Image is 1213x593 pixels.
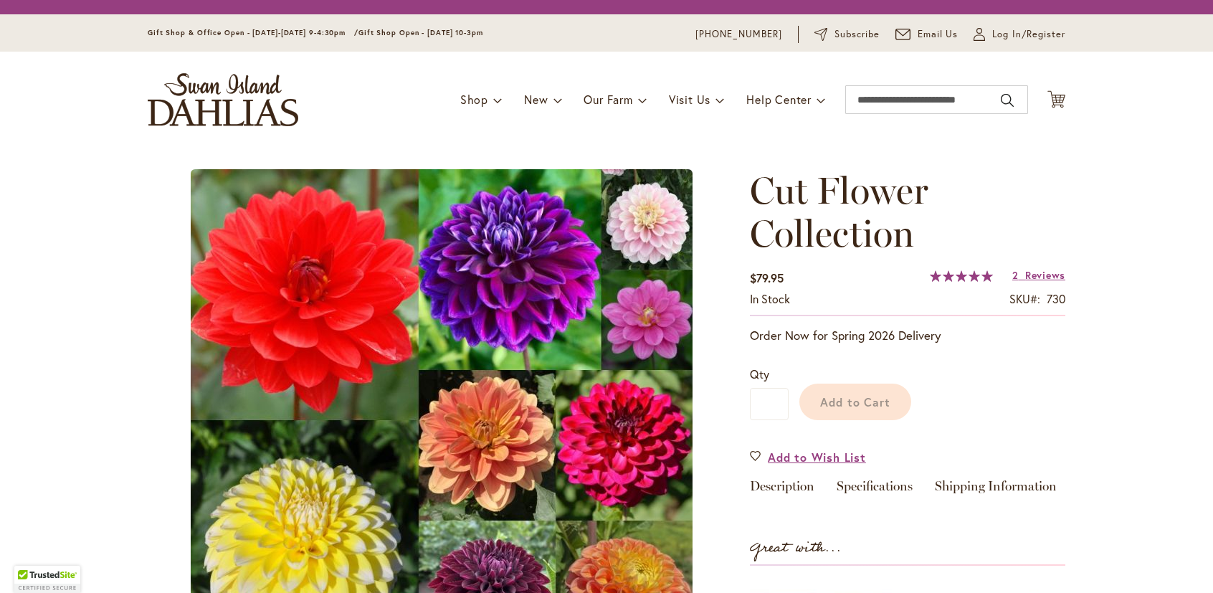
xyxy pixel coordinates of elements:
[524,92,548,107] span: New
[974,27,1065,42] a: Log In/Register
[1009,291,1040,306] strong: SKU
[930,270,993,282] div: 100%
[746,92,812,107] span: Help Center
[148,28,358,37] span: Gift Shop & Office Open - [DATE]-[DATE] 9-4:30pm /
[584,92,632,107] span: Our Farm
[1012,268,1019,282] span: 2
[358,28,483,37] span: Gift Shop Open - [DATE] 10-3pm
[992,27,1065,42] span: Log In/Register
[669,92,710,107] span: Visit Us
[750,291,790,308] div: Availability
[695,27,782,42] a: [PHONE_NUMBER]
[837,480,913,501] a: Specifications
[750,449,866,465] a: Add to Wish List
[14,566,80,593] div: TrustedSite Certified
[768,449,866,465] span: Add to Wish List
[750,327,1065,344] p: Order Now for Spring 2026 Delivery
[460,92,488,107] span: Shop
[750,366,769,381] span: Qty
[814,27,880,42] a: Subscribe
[935,480,1057,501] a: Shipping Information
[834,27,880,42] span: Subscribe
[1025,268,1065,282] span: Reviews
[750,480,814,501] a: Description
[895,27,958,42] a: Email Us
[750,480,1065,501] div: Detailed Product Info
[1012,268,1065,282] a: 2 Reviews
[1001,89,1014,112] button: Search
[750,168,928,256] span: Cut Flower Collection
[148,73,298,126] a: store logo
[750,270,784,285] span: $79.95
[1047,291,1065,308] div: 730
[918,27,958,42] span: Email Us
[750,291,790,306] span: In stock
[750,536,842,560] strong: Great with...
